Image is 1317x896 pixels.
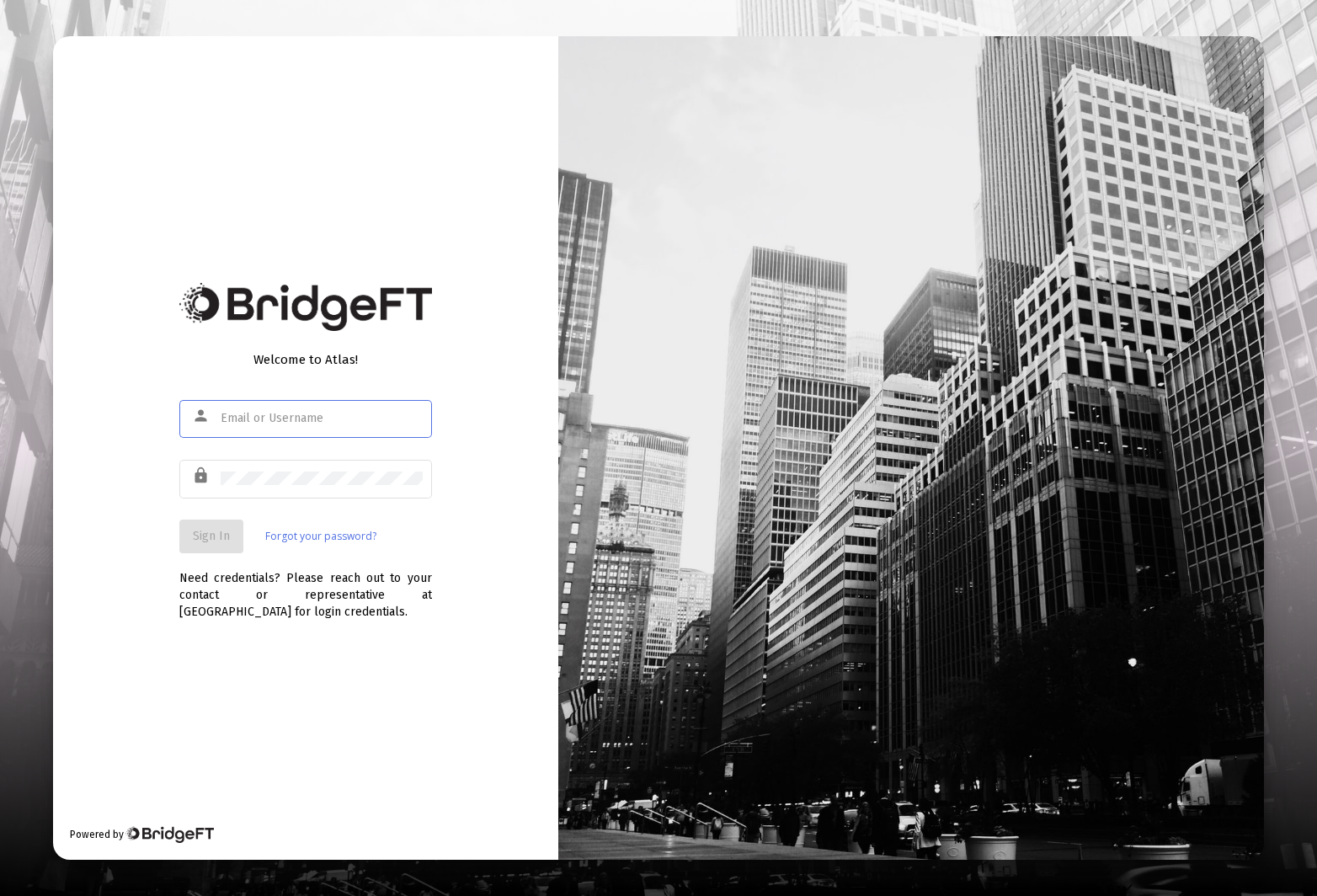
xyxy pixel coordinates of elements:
[179,553,432,621] div: Need credentials? Please reach out to your contact or representative at [GEOGRAPHIC_DATA] for log...
[192,406,212,426] mat-icon: person
[125,826,214,843] img: Bridge Financial Technology Logo
[193,529,230,543] span: Sign In
[70,826,214,843] div: Powered by
[179,283,432,331] img: Bridge Financial Technology Logo
[179,520,243,553] button: Sign In
[221,412,423,425] input: Email or Username
[265,528,376,545] a: Forgot your password?
[179,351,432,368] div: Welcome to Atlas!
[192,466,212,486] mat-icon: lock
